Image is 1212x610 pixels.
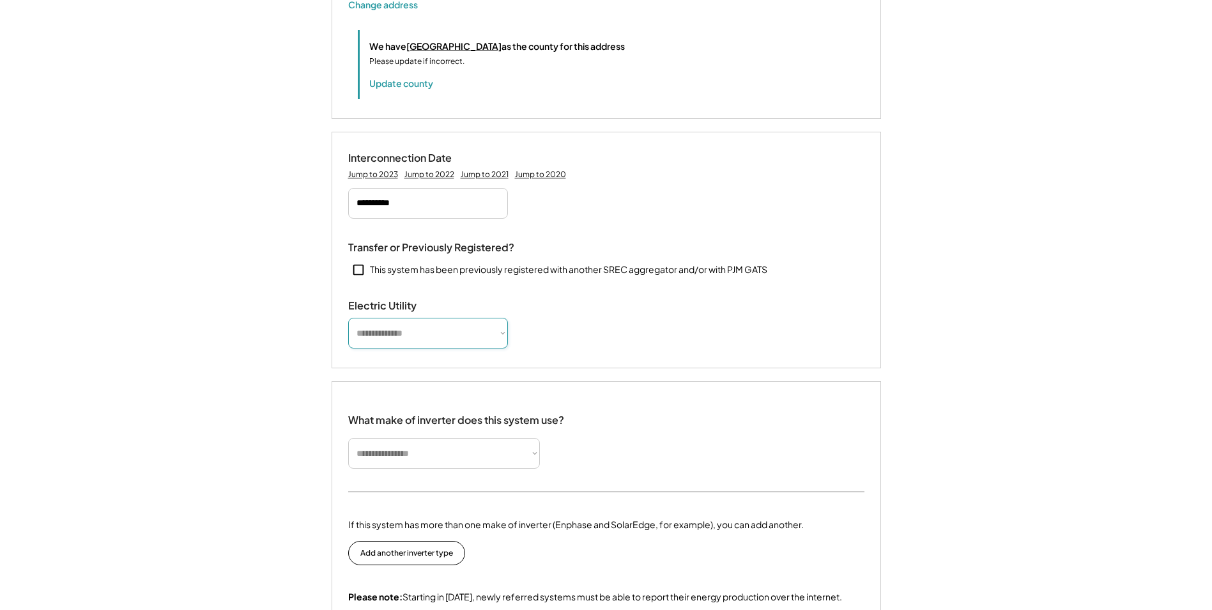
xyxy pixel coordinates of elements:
div: Jump to 2020 [515,169,566,180]
div: Electric Utility [348,299,476,313]
div: This system has been previously registered with another SREC aggregator and/or with PJM GATS [370,263,767,276]
u: [GEOGRAPHIC_DATA] [406,40,502,52]
button: Add another inverter type [348,541,465,565]
div: Transfer or Previously Registered? [348,241,514,254]
div: What make of inverter does this system use? [348,401,564,430]
div: Jump to 2021 [461,169,509,180]
div: Please update if incorrect. [369,56,464,67]
div: If this system has more than one make of inverter (Enphase and SolarEdge, for example), you can a... [348,518,804,531]
div: We have as the county for this address [369,40,625,53]
div: Jump to 2023 [348,169,398,180]
button: Update county [369,77,433,90]
div: Jump to 2022 [404,169,454,180]
div: Interconnection Date [348,152,476,165]
strong: Please note: [348,591,403,602]
div: Starting in [DATE], newly referred systems must be able to report their energy production over th... [348,591,842,604]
